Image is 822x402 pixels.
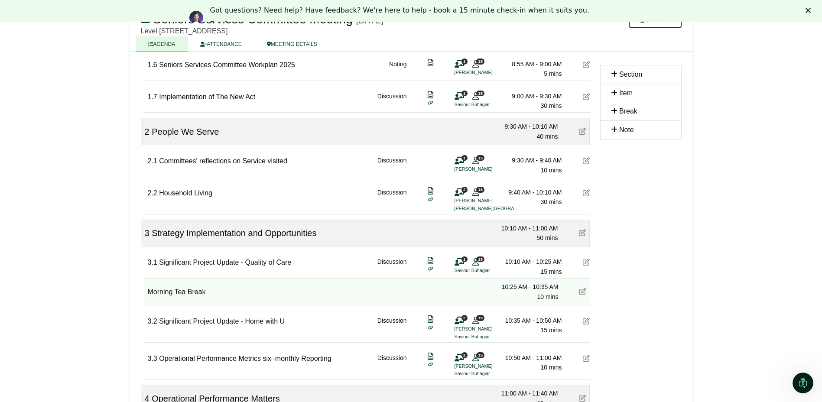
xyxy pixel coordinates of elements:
span: Item [619,89,633,97]
div: Got questions? Need help? Have feedback? We're here to help - book a 15 minute check-in when it s... [210,6,590,15]
div: 9:30 AM - 9:40 AM [501,156,562,165]
div: Discussion [377,353,407,378]
span: 1 [461,256,468,262]
div: 9:00 AM - 9:30 AM [501,91,562,101]
span: 1 [461,91,468,96]
div: 11:00 AM - 11:40 AM [497,389,558,398]
li: [PERSON_NAME] [455,363,520,370]
span: 50 mins [536,234,558,241]
li: [PERSON_NAME] [455,69,520,76]
span: Strategy Implementation and Opportunities [152,228,316,238]
div: 9:30 AM - 10:10 AM [497,122,558,131]
li: [PERSON_NAME][GEOGRAPHIC_DATA] [455,205,520,212]
div: Discussion [377,188,407,212]
span: Operational Performance Metrics six–monthly Reporting [159,355,331,362]
span: 15 [476,256,484,262]
span: 3.1 [148,259,157,266]
span: Level [STREET_ADDRESS] [141,27,228,35]
li: Saviour Buhagiar [455,370,520,377]
li: [PERSON_NAME] [455,197,520,204]
li: Saviour Buhagiar [455,333,520,340]
span: Implementation of The New Act [159,93,255,100]
div: Discussion [377,257,407,276]
span: Seniors Services Committee Workplan 2025 [159,61,295,68]
span: 15 [476,58,484,64]
span: 1 [461,155,468,161]
span: 15 [476,91,484,96]
a: ATTENDANCE [188,36,254,52]
div: Noting [389,59,406,79]
div: 9:40 AM - 10:10 AM [501,188,562,197]
div: 10:25 AM - 10:35 AM [498,282,559,292]
span: People We Serve [152,127,219,136]
div: Discussion [377,316,407,340]
span: 1 [461,58,468,64]
span: Significant Project Update - Home with U [159,318,285,325]
div: Close [806,8,814,13]
span: 15 mins [540,268,562,275]
img: Profile image for Richard [189,11,203,25]
span: 40 mins [536,133,558,140]
span: 15 mins [540,327,562,334]
span: 2 [461,187,468,192]
span: 10 mins [537,293,558,300]
iframe: Intercom live chat [793,373,813,393]
span: Committees' reflections on Service visited [159,157,287,165]
span: 2.1 [148,157,157,165]
span: Section [619,71,642,78]
span: Household Living [159,189,212,197]
span: 1.6 [148,61,157,68]
div: 10:50 AM - 11:00 AM [501,353,562,363]
li: Saviour Buhagiar [455,101,520,108]
span: 5 mins [544,70,562,77]
span: 10 mins [540,364,562,371]
span: Note [619,126,634,133]
a: AGENDA [136,36,188,52]
span: 3.2 [148,318,157,325]
span: 15 [476,352,484,358]
div: 10:10 AM - 11:00 AM [497,224,558,233]
span: Break [619,107,637,115]
span: 10 mins [540,167,562,174]
span: 3 [145,228,149,238]
span: 3.3 [148,355,157,362]
a: MEETING DETAILS [254,36,330,52]
li: [PERSON_NAME] [455,165,520,173]
span: 16 [476,187,484,192]
span: 2 [461,315,468,321]
span: 2 [461,352,468,358]
span: 16 [476,315,484,321]
span: Significant Project Update - Quality of Care [159,259,291,266]
span: Morning Tea Break [148,288,206,295]
span: 1.7 [148,93,157,100]
span: 30 mins [540,198,562,205]
span: 30 mins [540,102,562,109]
div: 10:35 AM - 10:50 AM [501,316,562,325]
li: Saviour Buhagiar [455,267,520,274]
div: 8:55 AM - 9:00 AM [501,59,562,69]
div: 10:10 AM - 10:25 AM [501,257,562,266]
div: Discussion [377,156,407,175]
a: Book now [210,20,248,29]
span: 2.2 [148,189,157,197]
span: 2 [145,127,149,136]
span: 15 [476,155,484,161]
div: Discussion [377,91,407,111]
li: [PERSON_NAME] [455,325,520,333]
